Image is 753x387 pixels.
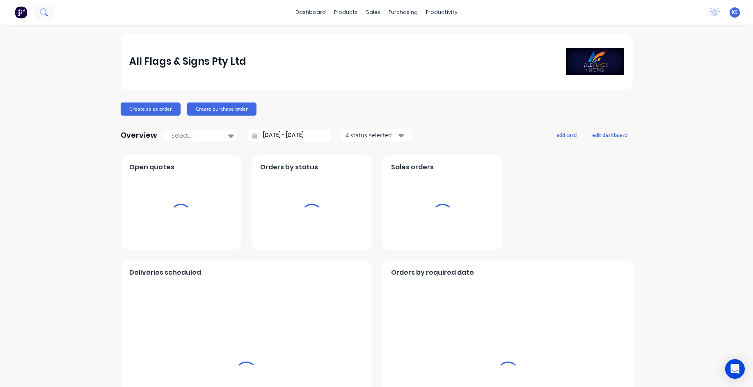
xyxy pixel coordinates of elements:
span: Orders by status [260,162,318,172]
div: purchasing [385,6,422,18]
img: All Flags & Signs Pty Ltd [566,48,624,75]
button: edit dashboard [587,130,633,140]
button: Create sales order [121,102,181,116]
button: 4 status selected [341,129,411,141]
span: Deliveries scheduled [129,268,201,278]
div: Open Intercom Messenger [725,359,745,379]
button: Create purchase order [187,102,256,116]
span: KS [732,9,738,16]
div: All Flags & Signs Pty Ltd [129,53,246,70]
div: products [330,6,362,18]
div: 4 status selected [346,131,397,139]
button: add card [551,130,582,140]
a: dashboard [291,6,330,18]
div: productivity [422,6,462,18]
span: Sales orders [391,162,434,172]
span: Orders by required date [391,268,474,278]
div: sales [362,6,385,18]
img: Factory [15,6,27,18]
span: Open quotes [129,162,174,172]
div: Overview [121,127,157,143]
